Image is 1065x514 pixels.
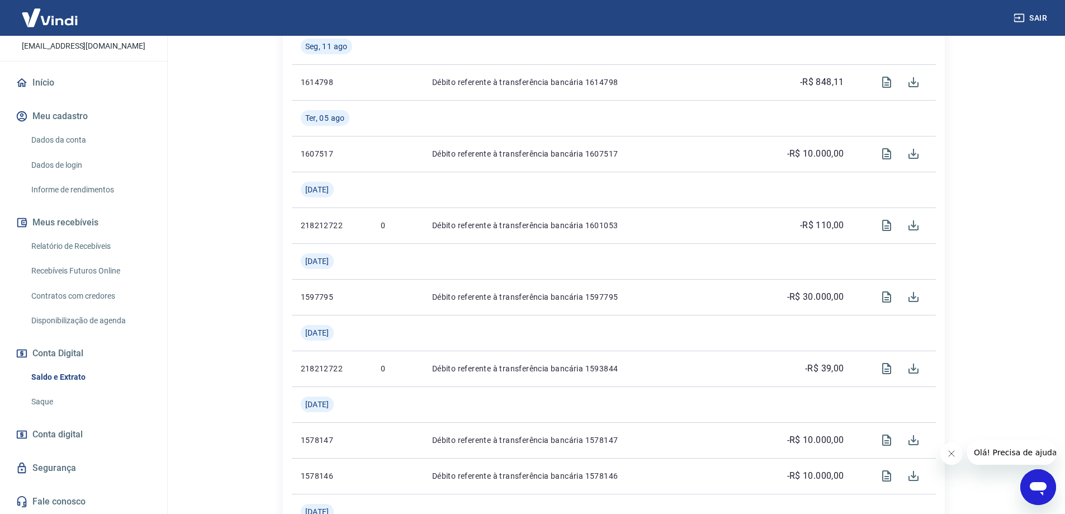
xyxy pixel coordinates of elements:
span: Download [900,355,927,382]
p: -R$ 110,00 [800,219,844,232]
a: Recebíveis Futuros Online [27,260,154,282]
p: Débito referente à transferência bancária 1578147 [432,435,758,446]
p: -R$ 10.000,00 [787,433,844,447]
span: Visualizar [873,69,900,96]
span: Visualizar [873,140,900,167]
a: Dados de login [27,154,154,177]
span: Visualizar [873,463,900,489]
button: Meus recebíveis [13,210,154,235]
span: Download [900,69,927,96]
span: Visualizar [873,284,900,310]
span: Olá! Precisa de ajuda? [7,8,94,17]
span: Ter, 05 ago [305,112,345,124]
a: Início [13,70,154,95]
button: Sair [1011,8,1052,29]
span: Seg, 11 ago [305,41,348,52]
p: Débito referente à transferência bancária 1597795 [432,291,758,303]
a: Relatório de Recebíveis [27,235,154,258]
a: Conta digital [13,422,154,447]
span: Visualizar [873,355,900,382]
p: -R$ 39,00 [805,362,844,375]
p: [EMAIL_ADDRESS][DOMAIN_NAME] [22,40,145,52]
img: Vindi [13,1,86,35]
p: 218212722 [301,220,363,231]
button: Conta Digital [13,341,154,366]
a: Disponibilização de agenda [27,309,154,332]
a: Saldo e Extrato [27,366,154,389]
p: 1597795 [301,291,363,303]
a: Saque [27,390,154,413]
p: 1578146 [301,470,363,482]
p: Débito referente à transferência bancária 1578146 [432,470,758,482]
button: Meu cadastro [13,104,154,129]
span: Download [900,463,927,489]
a: Segurança [13,456,154,480]
span: Download [900,284,927,310]
span: [DATE] [305,327,329,338]
p: 0 [381,363,414,374]
a: Informe de rendimentos [27,178,154,201]
p: 1614798 [301,77,363,88]
p: Débito referente à transferência bancária 1607517 [432,148,758,159]
p: -R$ 10.000,00 [787,469,844,483]
p: -R$ 10.000,00 [787,147,844,161]
a: Dados da conta [27,129,154,152]
iframe: Botão para abrir a janela de mensagens [1020,469,1056,505]
span: Download [900,212,927,239]
p: Débito referente à transferência bancária 1601053 [432,220,758,231]
p: 0 [381,220,414,231]
span: Download [900,140,927,167]
span: Download [900,427,927,454]
p: -R$ 30.000,00 [787,290,844,304]
p: Débito referente à transferência bancária 1593844 [432,363,758,374]
iframe: Mensagem da empresa [967,440,1056,465]
span: [DATE] [305,184,329,195]
span: [DATE] [305,399,329,410]
span: Visualizar [873,427,900,454]
p: -R$ 848,11 [800,76,844,89]
p: Débito referente à transferência bancária 1614798 [432,77,758,88]
a: Fale conosco [13,489,154,514]
p: 218212722 [301,363,363,374]
span: Conta digital [32,427,83,442]
iframe: Fechar mensagem [940,442,963,465]
p: 1578147 [301,435,363,446]
a: Contratos com credores [27,285,154,308]
span: Visualizar [873,212,900,239]
p: 1607517 [301,148,363,159]
span: [DATE] [305,256,329,267]
p: [PERSON_NAME] [39,24,128,36]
